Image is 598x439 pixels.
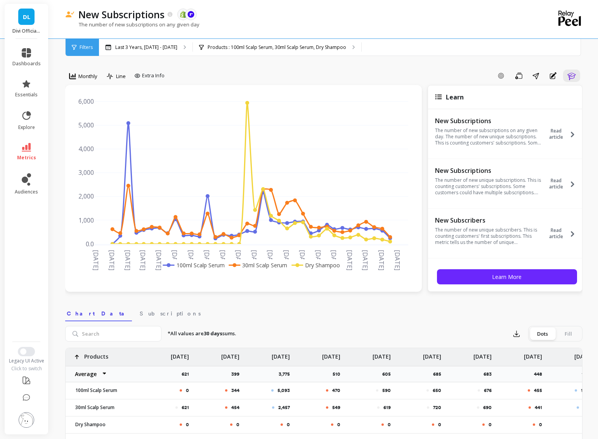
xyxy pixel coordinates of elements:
[333,371,345,377] p: 510
[116,73,126,80] span: Line
[231,404,239,411] p: 454
[80,44,93,51] span: Filters
[492,273,522,280] span: Learn More
[534,387,542,394] p: 455
[171,348,189,361] p: [DATE]
[423,348,441,361] p: [DATE]
[433,387,441,394] p: 650
[67,310,130,317] span: Chart Data
[65,11,75,18] img: header icon
[539,422,542,428] p: 0
[435,216,542,224] p: New Subscribers
[433,404,441,411] p: 720
[140,310,201,317] span: Subscriptions
[15,189,38,195] span: audiences
[65,21,199,28] p: The number of new subscriptions on any given day
[383,404,391,411] p: 619
[382,371,395,377] p: 605
[78,8,165,21] p: New Subscriptions
[534,371,547,377] p: 448
[287,422,290,428] p: 0
[78,73,97,80] span: Monthly
[12,28,41,34] p: Divi Official LLC
[435,167,542,174] p: New Subscriptions
[18,347,35,356] button: Switch to New UI
[382,387,391,394] p: 590
[272,348,290,361] p: [DATE]
[71,387,139,394] p: 100ml Scalp Serum
[332,404,340,411] p: 549
[187,11,194,18] img: api.recharge.svg
[186,422,189,428] p: 0
[473,348,492,361] p: [DATE]
[489,422,492,428] p: 0
[19,412,34,428] img: profile picture
[388,422,391,428] p: 0
[555,328,581,340] div: Fill
[435,117,542,125] p: New Subscriptions
[574,348,593,361] p: [DATE]
[530,328,555,340] div: Dots
[142,72,165,80] span: Extra Info
[524,348,542,361] p: [DATE]
[544,178,569,190] span: Read article
[446,93,464,101] span: Learn
[435,127,542,146] p: The number of new subscriptions on any given day. The number of new unique subscriptions. This is...
[236,422,239,428] p: 0
[279,371,295,377] p: 3,775
[115,44,177,51] p: Last 3 Years, [DATE] - [DATE]
[433,371,446,377] p: 685
[17,155,36,161] span: metrics
[180,11,187,18] img: api.shopify.svg
[5,358,49,364] div: Legacy UI Active
[231,387,239,394] p: 344
[544,166,580,202] button: Read article
[435,177,542,196] p: The number of new unique subscriptions. This is counting customers' subscriptions. Some customers...
[337,422,340,428] p: 0
[322,348,340,361] p: [DATE]
[438,422,441,428] p: 0
[182,404,189,411] p: 621
[332,387,340,394] p: 470
[231,371,244,377] p: 399
[221,348,239,361] p: [DATE]
[182,371,194,377] p: 621
[437,269,577,284] button: Learn More
[204,330,222,337] strong: 30 days
[186,387,189,394] p: 0
[544,116,580,152] button: Read article
[65,303,582,321] nav: Tabs
[23,12,30,21] span: DL
[544,128,569,140] span: Read article
[484,371,496,377] p: 683
[84,348,108,361] p: Products
[71,404,139,411] p: 30ml Scalp Serum
[18,124,35,131] span: explore
[582,371,597,377] p: 1,091
[373,348,391,361] p: [DATE]
[278,404,290,411] p: 2,457
[544,227,569,240] span: Read article
[12,61,41,67] span: dashboards
[535,404,542,411] p: 441
[581,387,593,394] p: 1,045
[65,326,161,341] input: Search
[168,330,236,338] p: *All values are sums.
[15,92,38,98] span: essentials
[483,404,492,411] p: 690
[484,387,492,394] p: 676
[208,44,346,51] p: Products : 100ml Scalp Serum, 30ml Scalp Serum, Dry Shampoo
[435,227,542,246] p: The number of new unique subscribers. This is counting customers' first subscriptions. This metri...
[544,216,580,251] button: Read article
[5,366,49,372] div: Click to switch
[71,422,139,428] p: Dry Shampoo
[277,387,290,394] p: 5,093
